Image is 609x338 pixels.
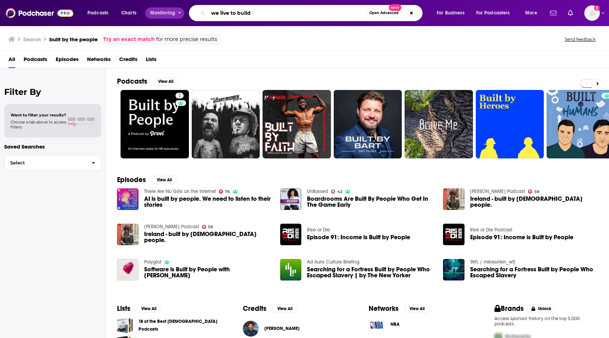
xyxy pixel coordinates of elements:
[150,8,175,18] span: Monitoring
[117,188,139,210] a: AI is built by people. We need to listen to their stories
[584,5,600,21] button: Show profile menu
[144,266,272,278] span: Software is Built by People with [PERSON_NAME]
[144,231,272,243] span: Ireland - built by [DEMOGRAPHIC_DATA] people.
[153,77,178,86] button: View All
[117,77,178,86] a: PodcastsView All
[82,7,117,19] button: open menu
[243,304,297,313] a: CreditsView All
[243,321,259,337] img: Chris Clark
[144,196,272,208] a: AI is built by people. We need to listen to their stories
[280,259,302,280] img: Searching for a Fortress Built by People Who Escaped Slavery | by The New Yorker
[527,304,556,313] button: Unlock
[562,36,598,42] button: Send feedback
[307,259,359,265] a: Ad Auris Culture Briefing
[280,224,302,245] img: Episode 91: Income is Built by People
[470,266,598,278] a: Searching for a Fortress Built by People Who Escaped Slavery
[117,175,146,184] h2: Episodes
[307,266,435,278] a: Searching for a Fortress Built by People Who Escaped Slavery | by The New Yorker
[337,190,342,193] span: 42
[534,190,539,193] span: 58
[176,93,184,98] a: 2
[144,266,272,278] a: Software is Built by People with Ulrich Sossou
[264,326,300,331] a: Chris Clark
[225,190,230,193] span: 76
[24,54,47,68] a: Podcasts
[6,6,73,20] img: Podchaser - Follow, Share and Rate Podcasts
[103,35,155,43] a: Try an exact match
[121,90,189,158] a: 2
[144,231,272,243] a: Ireland - built by Black people.
[56,54,79,68] a: Episodes
[196,5,429,21] div: Search podcasts, credits, & more...
[594,5,600,11] svg: Add a profile image
[443,188,465,210] img: Ireland - built by Black people.
[146,54,156,68] a: Lists
[11,120,66,129] span: Choose a tab above to access filters.
[11,113,66,117] span: Want to filter your results?
[139,318,220,333] a: 18 of the Best [DEMOGRAPHIC_DATA] Podcasts
[437,8,465,18] span: For Business
[494,304,524,313] h2: Brands
[117,304,161,313] a: ListsView All
[8,54,15,68] span: All
[476,8,510,18] span: For Podcasters
[470,196,598,208] span: Ireland - built by [DEMOGRAPHIC_DATA] people.
[404,304,430,313] button: View All
[119,54,137,68] a: Credits
[307,196,435,208] a: Boardrooms Are Built By People Who Get In The Game Early
[307,234,410,240] a: Episode 91: Income is Built by People
[208,225,213,229] span: 58
[307,188,328,194] a: UnBossed
[202,225,213,229] a: 58
[208,7,366,19] input: Search podcasts, credits, & more...
[369,304,399,313] h2: Networks
[272,304,297,313] button: View All
[87,54,111,68] a: Networks
[117,317,133,333] a: 18 of the Best Christian Podcasts
[369,317,472,333] a: NBA logoNBA
[525,8,537,18] span: More
[144,259,161,265] a: Polyglot
[156,35,217,43] span: for more precise results
[307,227,330,233] a: Rise or Die
[145,7,184,19] button: open menu
[470,234,573,240] a: Episode 91: Income is Built by People
[584,5,600,21] img: User Profile
[280,188,302,210] img: Boardrooms Are Built By People Who Get In The Game Early
[4,87,101,97] h2: Filter By
[121,8,136,18] span: Charts
[369,11,399,15] span: Open Advanced
[432,7,473,19] button: open menu
[528,189,539,194] a: 58
[23,36,41,43] h3: Search
[117,77,147,86] h2: Podcasts
[470,188,525,194] a: David Vance Podcast
[4,143,101,150] p: Saved Searches
[144,188,216,194] a: There Are No Girls on the Internet
[331,189,342,194] a: 42
[117,259,139,280] img: Software is Built by People with Ulrich Sossou
[443,224,465,245] img: Episode 91: Income is Built by People
[219,189,230,194] a: 76
[547,7,559,19] a: Show notifications dropdown
[443,259,465,280] a: Searching for a Fortress Built by People Who Escaped Slavery
[117,304,130,313] h2: Lists
[520,7,546,19] button: open menu
[470,259,515,265] a: TAYL / mikesstein_wfj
